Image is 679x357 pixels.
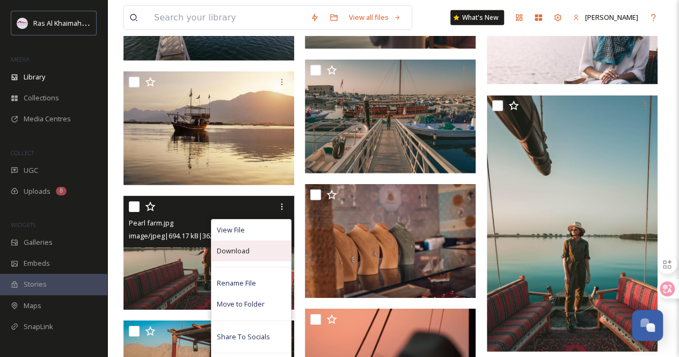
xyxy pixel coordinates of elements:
[487,96,658,352] img: Pearl farm.jpg
[305,60,476,173] img: Pearl farm.jpg
[24,258,50,268] span: Embeds
[24,186,50,196] span: Uploads
[305,184,476,298] img: Pearl farm.jpg
[217,225,245,235] span: View File
[123,196,294,310] img: Pearl farm.jpg
[217,246,250,256] span: Download
[17,18,28,28] img: Logo_RAKTDA_RGB-01.png
[24,322,53,332] span: SnapLink
[11,149,34,157] span: COLLECT
[129,218,173,228] span: Pearl farm.jpg
[149,6,305,30] input: Search your library
[24,301,41,311] span: Maps
[129,231,236,241] span: image/jpeg | 694.17 kB | 3624 x 2416
[24,93,59,103] span: Collections
[11,221,35,229] span: WIDGETS
[123,71,294,185] img: Al Suwaidi Pearl farm- boat.jpg
[24,165,38,176] span: UGC
[450,10,504,25] a: What's New
[24,279,47,289] span: Stories
[24,114,71,124] span: Media Centres
[217,332,270,342] span: Share To Socials
[24,72,45,82] span: Library
[33,18,185,28] span: Ras Al Khaimah Tourism Development Authority
[217,299,265,309] span: Move to Folder
[585,12,638,22] span: [PERSON_NAME]
[632,310,663,341] button: Open Chat
[567,7,644,28] a: [PERSON_NAME]
[344,7,406,28] a: View all files
[11,55,30,63] span: MEDIA
[24,237,53,247] span: Galleries
[217,278,256,288] span: Rename File
[56,187,67,195] div: 8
